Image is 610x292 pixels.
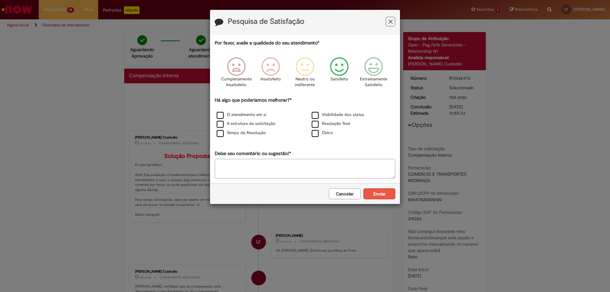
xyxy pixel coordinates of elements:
[323,52,356,96] div: Satisfeito
[254,52,287,96] div: Insatisfeito
[221,76,252,88] p: Completamente Insatisfeito
[217,112,266,118] label: O atendimento em si
[330,76,348,82] p: Satisfeito
[261,76,281,82] p: Insatisfeito
[228,17,304,26] label: Pesquisa de Satisfação
[215,97,395,138] div: Há algo que poderíamos melhorar?*
[220,52,252,96] div: Completamente Insatisfeito
[357,52,390,96] div: Extremamente Satisfeito
[329,188,361,199] button: Cancelar
[289,52,321,96] div: Neutro ou indiferente
[215,150,291,157] label: Deixe seu comentário ou sugestão!*
[294,76,316,88] p: Neutro ou indiferente
[215,40,319,46] label: Por favor, avalie a qualidade do seu atendimento*
[360,76,387,88] p: Extremamente Satisfeito
[312,121,350,127] label: Resolução final
[217,130,266,136] label: Tempo de Resolução
[363,188,395,199] button: Enviar
[312,130,333,136] label: Outro
[217,121,275,127] label: A estrutura da solicitação
[312,112,364,118] label: Visibilidade dos status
